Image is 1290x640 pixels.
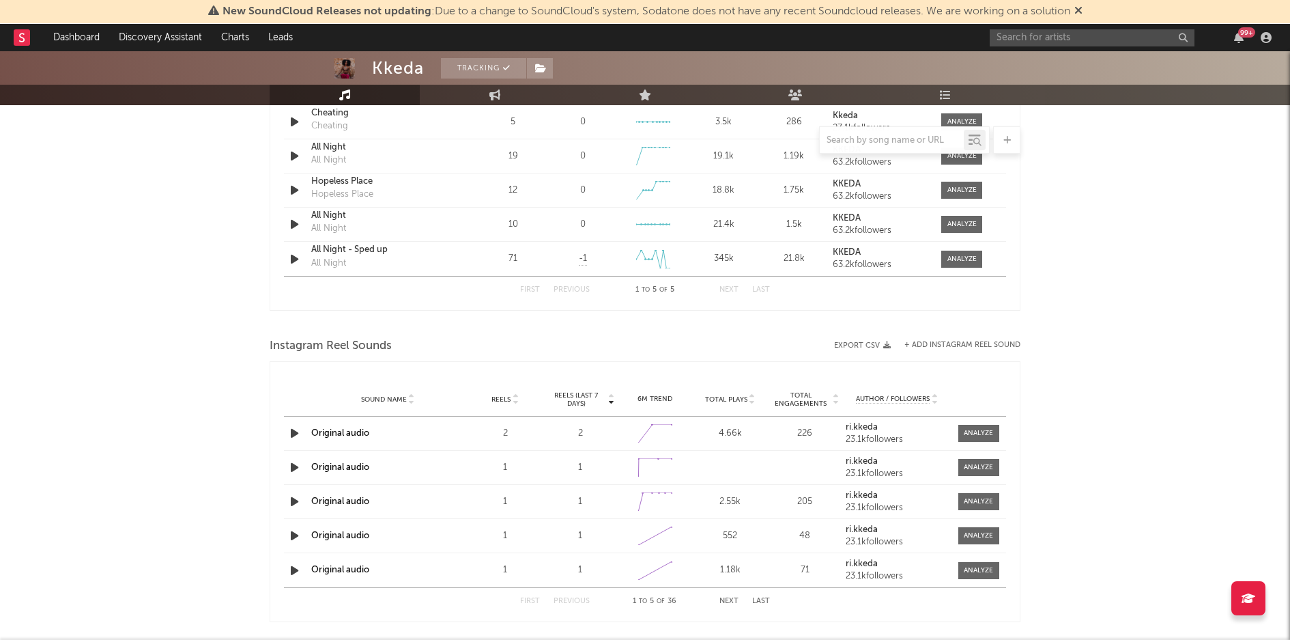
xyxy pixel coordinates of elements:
div: 1 [546,461,614,475]
div: 4.66k [696,427,764,441]
span: Sound Name [361,395,407,404]
a: KKEDA [833,214,928,223]
button: Next [719,598,739,605]
div: 286 [762,115,826,129]
div: 1.75k [762,184,826,197]
div: All Night [311,257,346,270]
div: 19 [481,150,545,163]
a: Kkeda [833,111,928,121]
span: Instagram Reel Sounds [270,338,392,354]
div: Kkeda [372,58,424,79]
div: Cheating [311,120,348,133]
div: 2 [471,427,539,441]
a: Original audio [311,497,369,506]
div: 0 [580,115,586,129]
div: 23.1k followers [846,538,948,547]
div: 0 [580,150,586,163]
div: 3.5k [692,115,756,129]
button: Previous [554,286,590,294]
div: 1 5 36 [617,594,692,610]
span: -1 [579,252,587,266]
button: Tracking [441,58,526,79]
a: KKEDA [833,180,928,189]
span: Reels (last 7 days) [546,391,606,408]
span: Dismiss [1074,6,1083,17]
div: 71 [771,564,840,577]
div: 12 [481,184,545,197]
div: 19.1k [692,150,756,163]
strong: KKEDA [833,214,861,223]
div: 23.1k followers [846,435,948,445]
div: 1 [471,495,539,509]
div: 99 + [1238,27,1255,38]
div: 23.1k followers [846,503,948,513]
a: Original audio [311,429,369,438]
div: 1.5k [762,218,826,232]
div: 21.8k [762,252,826,266]
button: Last [752,286,770,294]
input: Search for artists [990,29,1194,46]
a: ri.kkeda [846,491,948,501]
div: 63.2k followers [833,192,928,201]
div: All Night [311,222,346,236]
div: 21.4k [692,218,756,232]
div: 2.55k [696,495,764,509]
div: 10 [481,218,545,232]
div: 0 [580,218,586,232]
a: ri.kkeda [846,525,948,535]
a: All Night [311,209,454,223]
button: + Add Instagram Reel Sound [904,342,1020,349]
a: KKEDA [833,248,928,258]
a: Original audio [311,566,369,574]
div: 1 [471,564,539,577]
a: Charts [212,24,259,51]
div: 1.18k [696,564,764,577]
a: ri.kkeda [846,559,948,569]
a: Original audio [311,531,369,540]
span: Total Engagements [771,391,831,408]
span: Reels [491,395,511,404]
div: Hopeless Place [311,188,373,201]
strong: ri.kkeda [846,491,878,500]
a: ri.kkeda [846,423,948,432]
div: 345k [692,252,756,266]
div: 1 [546,495,614,509]
button: First [520,286,540,294]
div: 1 [471,529,539,543]
div: 1 [546,529,614,543]
div: 23.1k followers [846,469,948,479]
button: Last [752,598,770,605]
a: Leads [259,24,302,51]
strong: Kkeda [833,111,858,120]
a: All Night - Sped up [311,243,454,257]
span: Author / Followers [856,395,930,404]
div: 1 [471,461,539,475]
div: 0 [580,184,586,197]
div: 27.1k followers [833,124,928,133]
span: to [642,287,650,293]
div: 226 [771,427,840,441]
span: to [639,598,647,604]
strong: ri.kkeda [846,525,878,534]
a: Dashboard [44,24,109,51]
div: 18.8k [692,184,756,197]
button: 99+ [1234,32,1244,43]
div: 71 [481,252,545,266]
div: 6M Trend [621,394,689,404]
a: Cheating [311,107,454,120]
div: 1 [546,564,614,577]
div: 1 5 5 [617,282,692,298]
div: 48 [771,529,840,543]
div: 63.2k followers [833,158,928,167]
a: Original audio [311,463,369,472]
span: Total Plays [705,395,747,404]
div: 63.2k followers [833,226,928,236]
div: 23.1k followers [846,572,948,581]
strong: ri.kkeda [846,559,878,568]
div: 552 [696,529,764,543]
span: of [659,287,668,293]
span: New SoundCloud Releases not updating [223,6,431,17]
